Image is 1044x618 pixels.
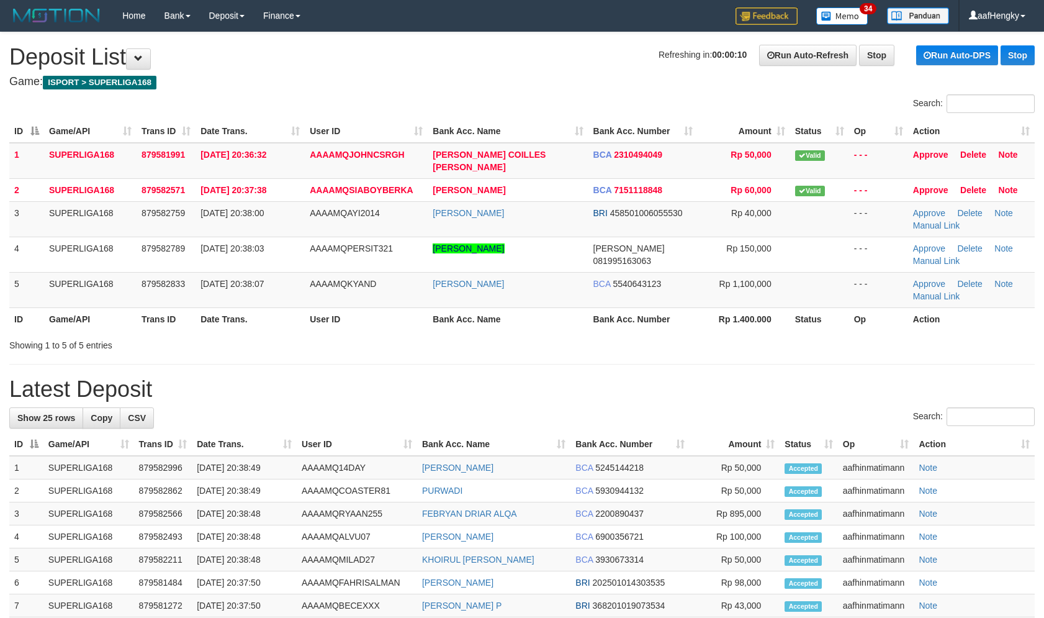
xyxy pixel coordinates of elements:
a: CSV [120,407,154,429]
th: Bank Acc. Number [588,307,698,330]
span: Valid transaction [795,186,825,196]
td: [DATE] 20:37:50 [192,594,297,617]
a: Note [919,532,937,542]
th: Bank Acc. Number: activate to sort column ascending [570,433,690,456]
a: Note [994,243,1013,253]
td: 879581272 [134,594,192,617]
span: Copy 2310494049 to clipboard [614,150,662,160]
span: Rp 150,000 [726,243,771,253]
th: Op: activate to sort column ascending [849,120,908,143]
span: Accepted [785,463,822,474]
span: BRI [593,208,608,218]
th: Game/API: activate to sort column ascending [44,120,137,143]
a: Note [919,555,937,565]
td: 879582996 [134,456,192,479]
th: Op: activate to sort column ascending [838,433,914,456]
th: ID: activate to sort column descending [9,433,43,456]
th: Game/API: activate to sort column ascending [43,433,134,456]
td: - - - [849,201,908,237]
span: Rp 50,000 [731,150,771,160]
a: Note [919,486,937,496]
td: SUPERLIGA168 [43,571,134,594]
span: BRI [575,601,590,611]
span: AAAAMQAYI2014 [310,208,380,218]
span: Show 25 rows [17,413,75,423]
a: KHOIRUL [PERSON_NAME] [422,555,534,565]
td: 3 [9,201,44,237]
td: 2 [9,479,43,502]
span: AAAAMQPERSIT321 [310,243,393,253]
span: Copy 458501006055530 to clipboard [610,208,683,218]
a: Copy [83,407,120,429]
td: 879581484 [134,571,192,594]
span: [PERSON_NAME] [593,243,665,253]
h4: Game: [9,76,1035,88]
td: aafhinmatimann [838,594,914,617]
td: - - - [849,237,908,272]
a: [PERSON_NAME] [422,578,493,588]
span: BCA [593,150,612,160]
td: Rp 100,000 [690,525,780,548]
span: Rp 1,100,000 [719,279,772,289]
th: Action: activate to sort column ascending [914,433,1035,456]
th: Trans ID [137,307,196,330]
a: Delete [957,208,982,218]
span: Copy 5540643123 to clipboard [613,279,661,289]
td: AAAAMQRYAAN255 [297,502,417,525]
th: Status [790,307,849,330]
td: SUPERLIGA168 [44,178,137,201]
a: Stop [859,45,894,66]
a: Note [919,509,937,519]
th: Bank Acc. Number: activate to sort column ascending [588,120,698,143]
a: Manual Link [913,291,960,301]
th: User ID: activate to sort column ascending [305,120,428,143]
a: Approve [913,279,945,289]
span: BRI [575,578,590,588]
td: aafhinmatimann [838,502,914,525]
label: Search: [913,94,1035,113]
a: Run Auto-DPS [916,45,998,65]
th: Action: activate to sort column ascending [908,120,1035,143]
td: aafhinmatimann [838,548,914,571]
input: Search: [947,94,1035,113]
span: Refreshing in: [659,50,747,60]
td: 1 [9,456,43,479]
td: 5 [9,272,44,307]
th: Amount: activate to sort column ascending [690,433,780,456]
span: BCA [575,532,593,542]
span: [DATE] 20:38:00 [200,208,264,218]
a: Note [999,150,1018,160]
td: AAAAMQFAHRISALMAN [297,571,417,594]
span: BCA [575,509,593,519]
td: 4 [9,525,43,548]
span: Rp 40,000 [731,208,772,218]
td: - - - [849,272,908,307]
td: Rp 50,000 [690,548,780,571]
span: 34 [860,3,876,14]
th: User ID [305,307,428,330]
a: [PERSON_NAME] [433,185,505,195]
span: Copy 7151118848 to clipboard [614,185,662,195]
span: BCA [593,279,611,289]
th: Bank Acc. Name [428,307,588,330]
th: Action [908,307,1035,330]
th: Date Trans.: activate to sort column ascending [196,120,305,143]
a: Stop [1001,45,1035,65]
a: Note [919,601,937,611]
span: Accepted [785,601,822,612]
a: Approve [913,243,945,253]
img: Button%20Memo.svg [816,7,868,25]
td: Rp 98,000 [690,571,780,594]
a: Note [994,208,1013,218]
span: Accepted [785,509,822,520]
td: [DATE] 20:38:49 [192,456,297,479]
td: - - - [849,178,908,201]
th: User ID: activate to sort column ascending [297,433,417,456]
a: [PERSON_NAME] [433,243,504,253]
a: [PERSON_NAME] [433,208,504,218]
a: [PERSON_NAME] [422,532,493,542]
td: AAAAMQMILAD27 [297,548,417,571]
th: Amount: activate to sort column ascending [698,120,790,143]
td: Rp 50,000 [690,456,780,479]
th: Op [849,307,908,330]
